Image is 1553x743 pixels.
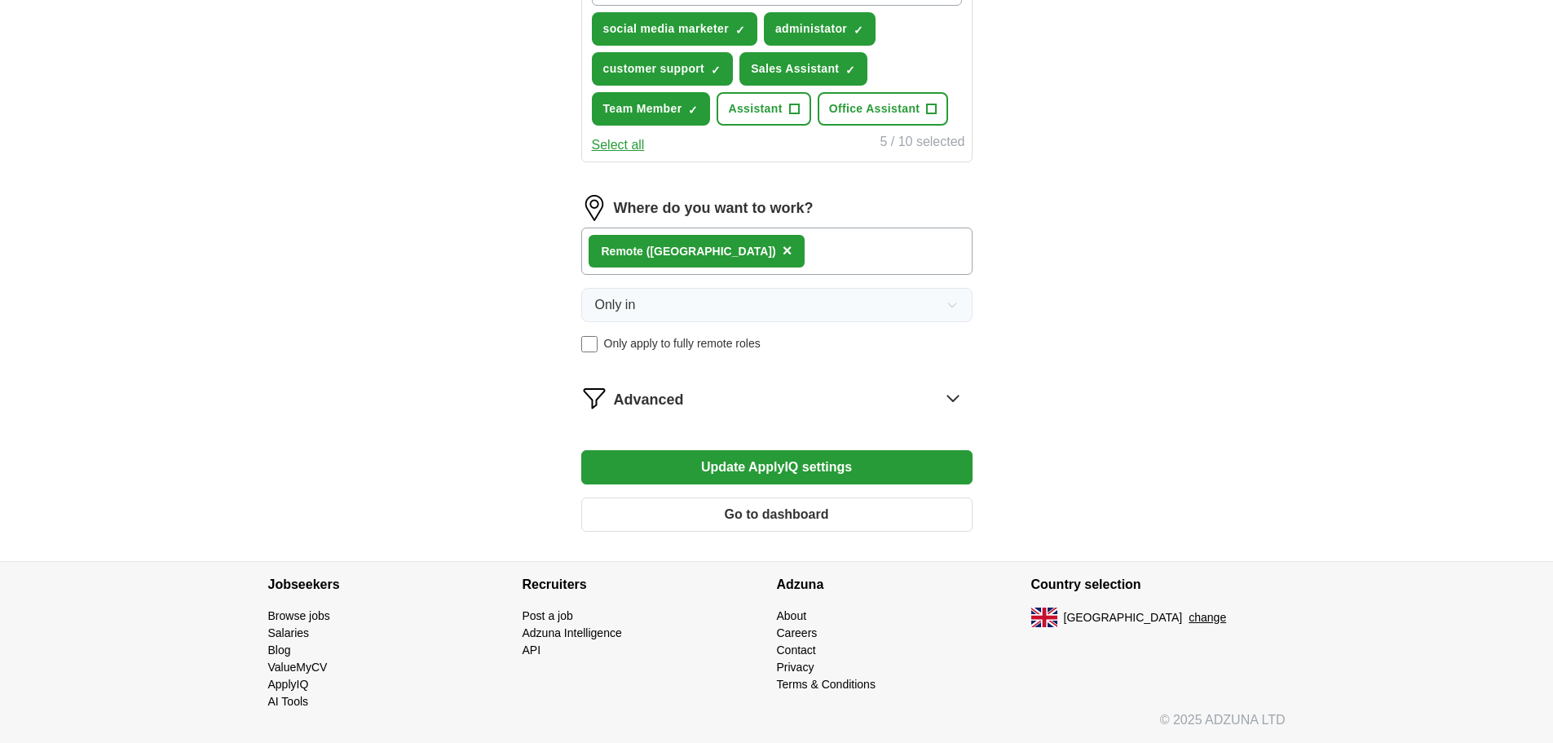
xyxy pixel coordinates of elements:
span: ✓ [688,104,698,117]
a: API [523,643,541,657]
span: Office Assistant [829,100,920,117]
span: Only apply to fully remote roles [604,335,761,352]
button: Assistant [717,92,810,126]
a: Contact [777,643,816,657]
span: Assistant [728,100,782,117]
a: Salaries [268,626,310,639]
a: ApplyIQ [268,678,309,691]
span: administator [775,20,847,38]
a: Post a job [523,609,573,622]
button: administator✓ [764,12,876,46]
img: location.png [581,195,607,221]
button: Office Assistant [818,92,949,126]
span: Advanced [614,389,684,411]
button: customer support✓ [592,52,734,86]
div: © 2025 ADZUNA LTD [255,710,1299,743]
a: ValueMyCV [268,661,328,674]
a: Blog [268,643,291,657]
div: 5 / 10 selected [880,132,964,155]
div: Remote ([GEOGRAPHIC_DATA]) [602,243,776,260]
button: Sales Assistant✓ [739,52,867,86]
button: Team Member✓ [592,92,711,126]
a: Terms & Conditions [777,678,876,691]
a: Careers [777,626,818,639]
img: UK flag [1031,608,1057,627]
a: Browse jobs [268,609,330,622]
a: AI Tools [268,695,309,708]
button: Update ApplyIQ settings [581,450,973,484]
span: social media marketer [603,20,729,38]
a: About [777,609,807,622]
button: Select all [592,135,645,155]
button: × [783,239,792,263]
span: Only in [595,295,636,315]
a: Adzuna Intelligence [523,626,622,639]
button: social media marketer✓ [592,12,757,46]
label: Where do you want to work? [614,197,814,219]
span: ✓ [854,24,863,37]
button: change [1189,609,1226,626]
span: Team Member [603,100,682,117]
span: ✓ [711,64,721,77]
button: Only in [581,288,973,322]
span: customer support [603,60,705,77]
span: Sales Assistant [751,60,839,77]
span: ✓ [735,24,745,37]
img: filter [581,385,607,411]
span: ✓ [845,64,855,77]
button: Go to dashboard [581,498,973,532]
input: Only apply to fully remote roles [581,336,598,352]
span: × [783,241,792,259]
span: [GEOGRAPHIC_DATA] [1064,609,1183,626]
h4: Country selection [1031,562,1286,608]
a: Privacy [777,661,814,674]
